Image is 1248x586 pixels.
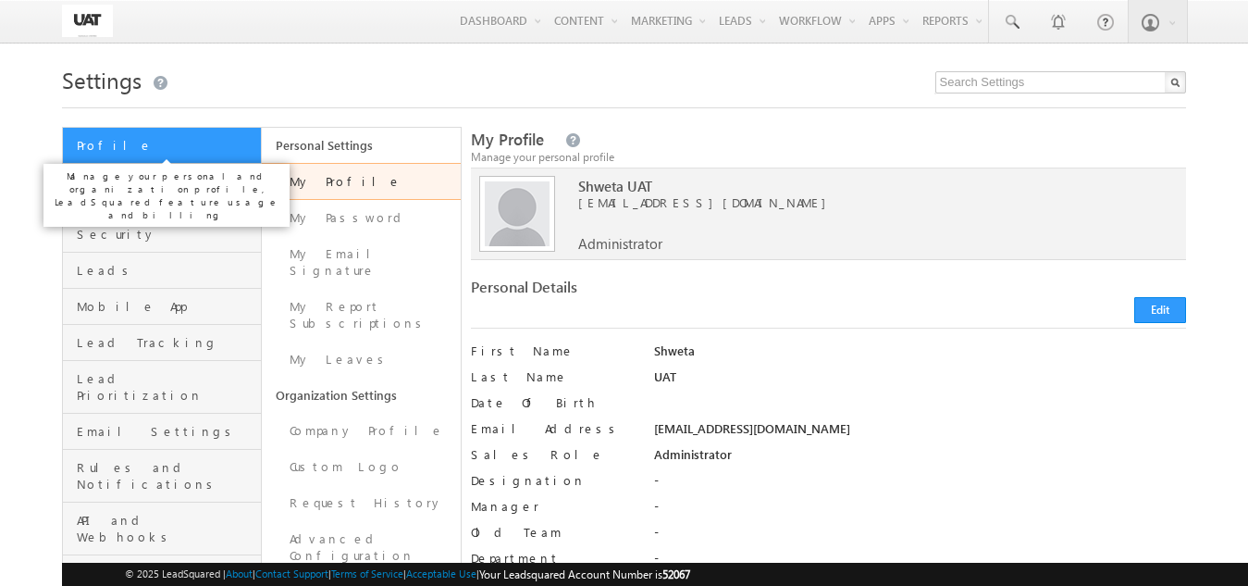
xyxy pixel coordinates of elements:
span: Lead Prioritization [77,370,256,404]
img: Custom Logo [62,5,112,37]
a: Leads [63,253,261,289]
span: API and Webhooks [77,512,256,545]
span: Profile [77,137,256,154]
a: My Email Signature [262,236,461,289]
div: - [654,472,1186,498]
span: Your Leadsquared Account Number is [479,567,690,581]
a: My Profile [262,163,461,200]
a: My Password [262,200,461,236]
label: Date Of Birth [471,394,636,411]
span: Leads [77,262,256,279]
span: Administrator [578,235,662,252]
span: Rules and Notifications [77,459,256,492]
div: - [654,498,1186,524]
a: Request History [262,485,461,521]
span: My Profile [471,129,544,150]
a: My Leaves [262,342,461,378]
label: Old Team [471,524,636,541]
label: Email Address [471,420,636,437]
a: Rules and Notifications [63,450,261,503]
a: Advanced Configuration [262,521,461,574]
a: Custom Logo [262,449,461,485]
a: Organization Settings [262,378,461,413]
a: Lead Tracking [63,325,261,361]
label: Department [471,550,636,567]
span: [EMAIL_ADDRESS][DOMAIN_NAME] [578,194,1150,211]
a: Terms of Service [331,567,403,580]
div: - [654,524,1186,550]
div: Administrator [654,446,1186,472]
a: Mobile App [63,289,261,325]
a: Profile [63,128,261,164]
div: Manage your personal profile [471,149,1186,166]
div: - [654,550,1186,576]
label: Last Name [471,368,636,385]
a: API and Webhooks [63,503,261,555]
a: Company Profile [262,413,461,449]
a: Security [63,217,261,253]
span: Lead Tracking [77,334,256,351]
span: Mobile App [77,298,256,315]
a: Contact Support [255,567,328,580]
label: First Name [471,343,636,359]
span: Email Settings [77,423,256,440]
span: 52067 [662,567,690,581]
a: Acceptable Use [406,567,476,580]
div: Personal Details [471,279,819,305]
span: Security [77,226,256,243]
p: Manage your personal and organization profile, LeadSquared feature usage and billing [51,169,282,221]
div: Shweta [654,343,1186,368]
a: About [226,567,253,580]
span: Settings [62,65,142,94]
span: Shweta UAT [578,178,1150,194]
span: © 2025 LeadSquared | | | | | [125,566,690,583]
a: Lead Prioritization [63,361,261,414]
div: [EMAIL_ADDRESS][DOMAIN_NAME] [654,420,1186,446]
label: Sales Role [471,446,636,463]
div: UAT [654,368,1186,394]
label: Manager [471,498,636,515]
a: Email Settings [63,414,261,450]
button: Edit [1134,297,1186,323]
a: My Report Subscriptions [262,289,461,342]
input: Search Settings [935,71,1186,94]
a: Personal Settings [262,128,461,163]
label: Designation [471,472,636,489]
